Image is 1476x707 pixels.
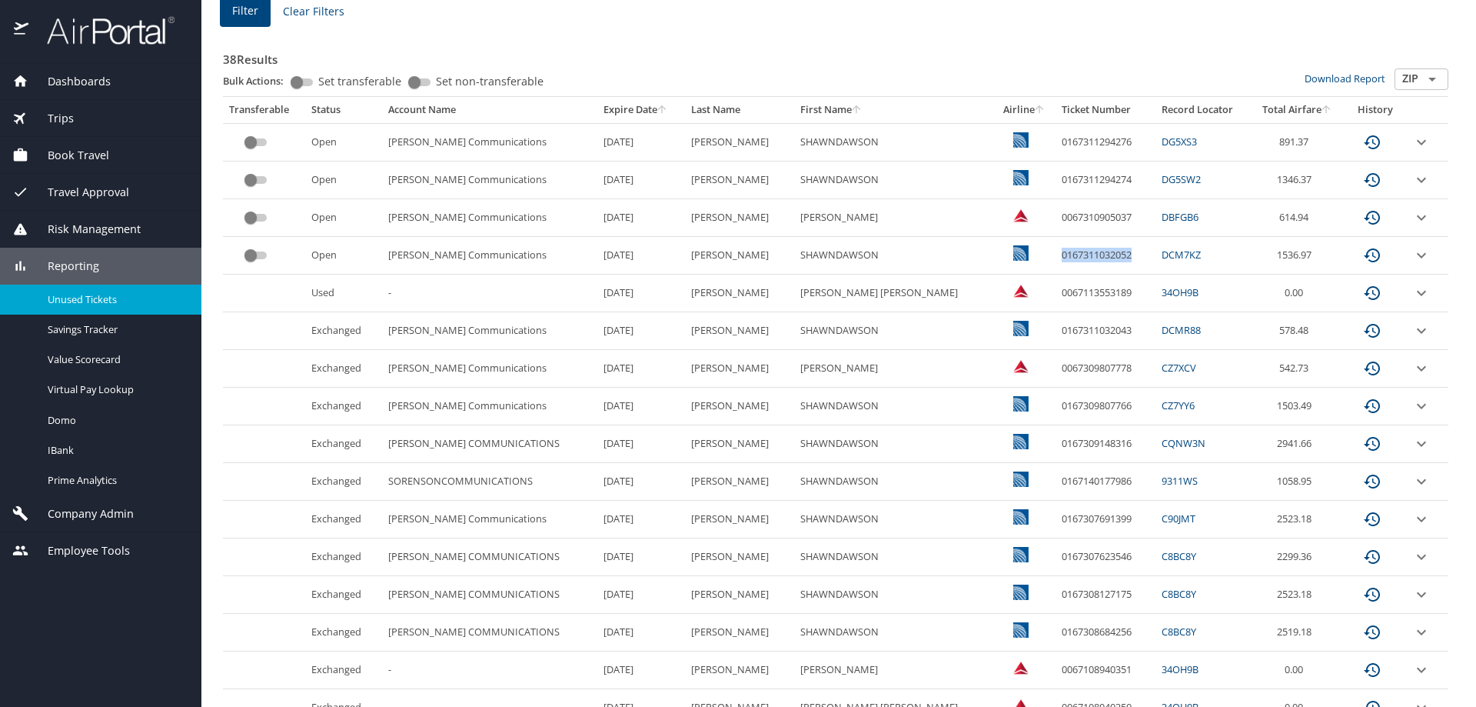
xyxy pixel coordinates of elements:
[1162,549,1196,563] a: C8BC8Y
[1412,585,1431,604] button: expand row
[1055,237,1155,275] td: 0167311032052
[685,275,794,312] td: [PERSON_NAME]
[305,501,383,539] td: Exchanged
[1251,162,1344,199] td: 1346.37
[1251,123,1344,161] td: 891.37
[30,15,175,45] img: airportal-logo.png
[685,539,794,576] td: [PERSON_NAME]
[597,576,684,614] td: [DATE]
[1055,501,1155,539] td: 0167307691399
[1055,275,1155,312] td: 0067113553189
[1013,208,1029,223] img: Delta Airlines
[1013,283,1029,298] img: Delta Airlines
[1013,660,1029,675] img: Delta Airlines
[305,614,383,652] td: Exchanged
[305,237,383,275] td: Open
[1251,576,1344,614] td: 2523.18
[28,542,130,559] span: Employee Tools
[223,74,296,88] p: Bulk Actions:
[382,97,597,123] th: Account Name
[597,199,684,237] td: [DATE]
[382,463,597,501] td: SORENSONCOMMUNICATIONS
[48,292,183,307] span: Unused Tickets
[794,614,994,652] td: SHAWNDAWSON
[1055,350,1155,388] td: 0067309807778
[48,382,183,397] span: Virtual Pay Lookup
[794,652,994,689] td: [PERSON_NAME]
[1251,388,1344,425] td: 1503.49
[48,322,183,337] span: Savings Tracker
[597,388,684,425] td: [DATE]
[28,110,74,127] span: Trips
[1251,97,1344,123] th: Total Airfare
[382,350,597,388] td: [PERSON_NAME] Communications
[48,413,183,428] span: Domo
[382,199,597,237] td: [PERSON_NAME] Communications
[597,123,684,161] td: [DATE]
[28,505,134,522] span: Company Admin
[597,501,684,539] td: [DATE]
[1013,622,1029,638] img: United Airlines
[685,350,794,388] td: [PERSON_NAME]
[1162,474,1198,488] a: 9311WS
[1412,548,1431,566] button: expand row
[305,652,383,689] td: Exchanged
[1162,361,1196,375] a: CZ7XCV
[305,425,383,463] td: Exchanged
[1162,172,1201,186] a: DG5SW2
[1412,623,1431,642] button: expand row
[382,614,597,652] td: [PERSON_NAME] COMMUNICATIONS
[597,652,684,689] td: [DATE]
[28,184,129,201] span: Travel Approval
[685,425,794,463] td: [PERSON_NAME]
[794,350,994,388] td: [PERSON_NAME]
[1412,397,1431,415] button: expand row
[1162,399,1195,412] a: CZ7YY6
[1412,359,1431,378] button: expand row
[14,15,30,45] img: icon-airportal.png
[1251,275,1344,312] td: 0.00
[794,539,994,576] td: SHAWNDAWSON
[382,312,597,350] td: [PERSON_NAME] Communications
[1305,72,1385,85] a: Download Report
[1013,509,1029,525] img: United Airlines
[1421,68,1443,90] button: Open
[1251,614,1344,652] td: 2519.18
[794,97,994,123] th: First Name
[318,76,401,87] span: Set transferable
[48,443,183,458] span: IBank
[1251,312,1344,350] td: 578.48
[1055,123,1155,161] td: 0167311294276
[1162,587,1196,601] a: C8BC8Y
[1412,246,1431,265] button: expand row
[382,123,597,161] td: [PERSON_NAME] Communications
[382,501,597,539] td: [PERSON_NAME] Communications
[305,576,383,614] td: Exchanged
[1013,585,1029,600] img: United Airlines
[1055,388,1155,425] td: 0167309807766
[852,105,863,115] button: sort
[305,97,383,123] th: Status
[685,312,794,350] td: [PERSON_NAME]
[597,162,684,199] td: [DATE]
[1251,237,1344,275] td: 1536.97
[1013,547,1029,562] img: United Airlines
[1035,105,1045,115] button: sort
[1055,312,1155,350] td: 0167311032043
[382,275,597,312] td: -
[305,123,383,161] td: Open
[382,237,597,275] td: [PERSON_NAME] Communications
[1251,501,1344,539] td: 2523.18
[794,388,994,425] td: SHAWNDAWSON
[1162,248,1201,262] a: DCM7KZ
[685,388,794,425] td: [PERSON_NAME]
[1412,133,1431,152] button: expand row
[1162,135,1197,148] a: DG5XS3
[1251,425,1344,463] td: 2941.66
[1162,210,1198,224] a: DBFGB6
[1412,284,1431,302] button: expand row
[794,123,994,161] td: SHAWNDAWSON
[685,614,794,652] td: [PERSON_NAME]
[1162,436,1205,450] a: CQNW3N
[1155,97,1251,123] th: Record Locator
